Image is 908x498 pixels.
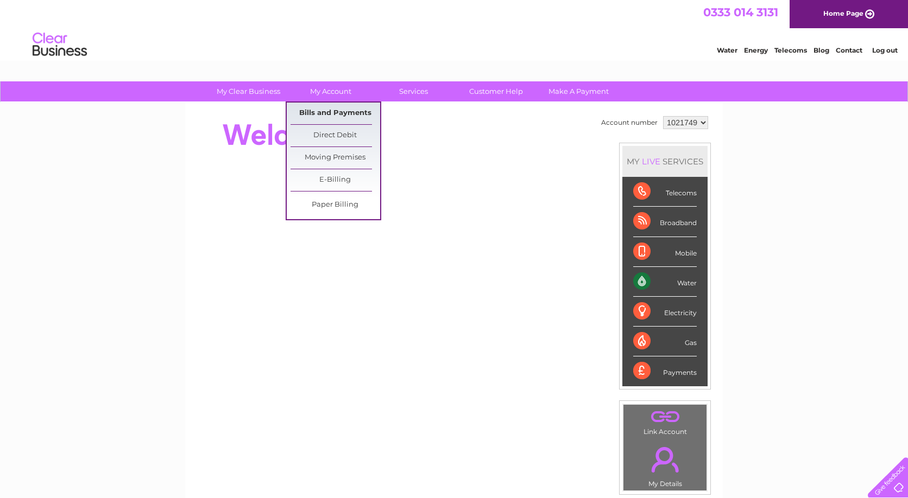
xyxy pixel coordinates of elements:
[774,46,807,54] a: Telecoms
[291,103,380,124] a: Bills and Payments
[291,147,380,169] a: Moving Premises
[633,356,697,386] div: Payments
[633,327,697,356] div: Gas
[626,440,704,478] a: .
[623,404,707,438] td: Link Account
[633,207,697,237] div: Broadband
[204,81,293,101] a: My Clear Business
[836,46,862,54] a: Contact
[622,146,708,177] div: MY SERVICES
[626,407,704,426] a: .
[32,28,87,61] img: logo.png
[633,267,697,297] div: Water
[814,46,829,54] a: Blog
[534,81,623,101] a: Make A Payment
[717,46,737,54] a: Water
[451,81,541,101] a: Customer Help
[291,169,380,191] a: E-Billing
[633,237,697,267] div: Mobile
[633,297,697,327] div: Electricity
[744,46,768,54] a: Energy
[623,438,707,491] td: My Details
[703,5,778,19] a: 0333 014 3131
[633,177,697,207] div: Telecoms
[291,194,380,216] a: Paper Billing
[872,46,898,54] a: Log out
[291,125,380,146] a: Direct Debit
[286,81,376,101] a: My Account
[369,81,458,101] a: Services
[198,6,711,53] div: Clear Business is a trading name of Verastar Limited (registered in [GEOGRAPHIC_DATA] No. 3667643...
[640,156,663,167] div: LIVE
[598,113,660,132] td: Account number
